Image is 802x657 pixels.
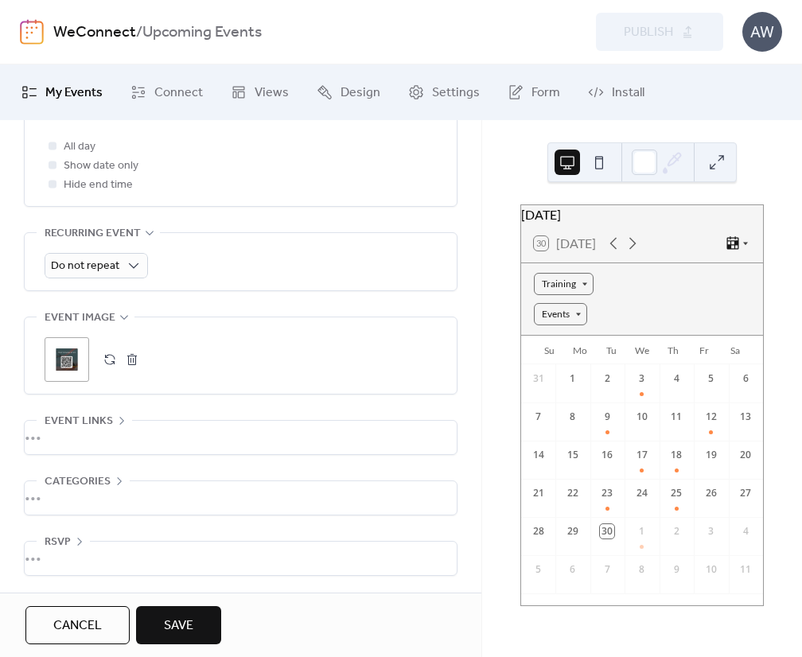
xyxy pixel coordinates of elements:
[531,524,546,538] div: 28
[64,176,133,195] span: Hide end time
[669,562,683,577] div: 9
[566,486,580,500] div: 22
[704,410,718,424] div: 12
[704,486,718,500] div: 26
[566,410,580,424] div: 8
[635,410,649,424] div: 10
[305,71,392,114] a: Design
[738,410,753,424] div: 13
[688,336,719,364] div: Fr
[25,542,457,575] div: •••
[341,84,380,103] span: Design
[738,524,753,538] div: 4
[51,255,119,277] span: Do not repeat
[45,224,141,243] span: Recurring event
[255,84,289,103] span: Views
[669,524,683,538] div: 2
[25,421,457,454] div: •••
[136,606,221,644] button: Save
[600,562,614,577] div: 7
[20,19,44,45] img: logo
[600,448,614,462] div: 16
[600,486,614,500] div: 23
[142,17,262,48] b: Upcoming Events
[657,336,688,364] div: Th
[738,448,753,462] div: 20
[25,481,457,515] div: •••
[669,410,683,424] div: 11
[635,371,649,386] div: 3
[531,371,546,386] div: 31
[64,138,95,157] span: All day
[635,524,649,538] div: 1
[704,524,718,538] div: 3
[566,371,580,386] div: 1
[45,472,111,492] span: Categories
[164,616,193,636] span: Save
[596,336,627,364] div: Tu
[669,486,683,500] div: 25
[53,17,136,48] a: WeConnect
[742,12,782,52] div: AW
[64,157,138,176] span: Show date only
[566,448,580,462] div: 15
[669,371,683,386] div: 4
[219,71,301,114] a: Views
[531,410,546,424] div: 7
[719,336,750,364] div: Sa
[600,410,614,424] div: 9
[521,205,763,224] div: [DATE]
[635,448,649,462] div: 17
[600,524,614,538] div: 30
[566,524,580,538] div: 29
[154,84,203,103] span: Connect
[10,71,115,114] a: My Events
[635,486,649,500] div: 24
[45,412,113,431] span: Event links
[626,336,657,364] div: We
[531,448,546,462] div: 14
[496,71,572,114] a: Form
[600,371,614,386] div: 2
[576,71,656,114] a: Install
[531,562,546,577] div: 5
[432,84,480,103] span: Settings
[738,371,753,386] div: 6
[635,562,649,577] div: 8
[612,84,644,103] span: Install
[119,71,215,114] a: Connect
[738,486,753,500] div: 27
[534,336,565,364] div: Su
[53,616,102,636] span: Cancel
[704,562,718,577] div: 10
[566,562,580,577] div: 6
[45,533,71,552] span: RSVP
[531,84,560,103] span: Form
[704,448,718,462] div: 19
[669,448,683,462] div: 18
[738,562,753,577] div: 11
[45,337,89,382] div: ;
[25,606,130,644] button: Cancel
[45,84,103,103] span: My Events
[704,371,718,386] div: 5
[136,17,142,48] b: /
[45,309,115,328] span: Event image
[396,71,492,114] a: Settings
[565,336,596,364] div: Mo
[531,486,546,500] div: 21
